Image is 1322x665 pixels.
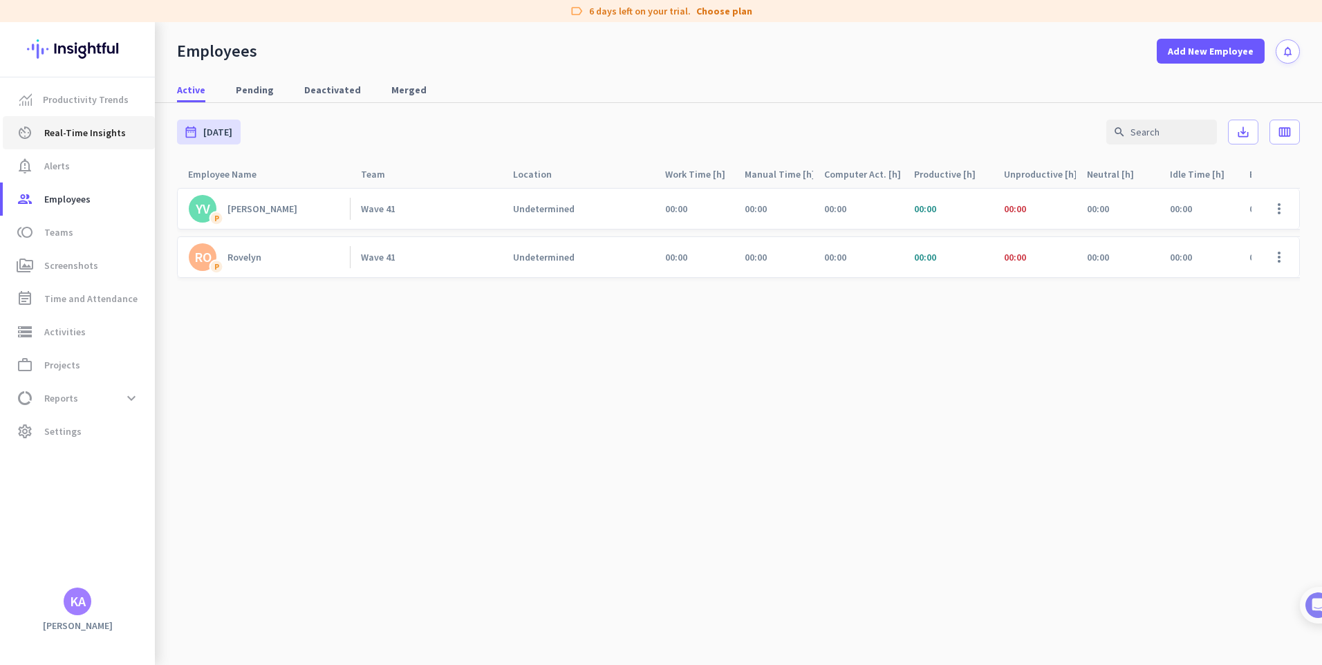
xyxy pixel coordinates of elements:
[14,182,49,196] p: 4 steps
[665,251,687,263] span: 00:00
[44,158,70,174] span: Alerts
[1276,39,1300,64] button: notifications
[3,149,155,182] a: notification_importantAlerts
[70,594,86,608] div: KA
[19,93,32,106] img: menu-item
[3,249,155,282] a: perm_mediaScreenshots
[1170,203,1192,215] span: 00:00
[210,211,224,225] div: P
[17,290,33,307] i: event_note
[361,165,402,184] div: Team
[1170,165,1238,184] div: Idle Time [h]
[80,466,128,476] span: Messages
[53,263,241,321] div: It's time to add your employees! This is crucial since Insightful will start collecting their act...
[1004,203,1026,215] span: 00:00
[17,124,33,141] i: av_timer
[914,165,992,184] div: Productive [h]
[914,251,936,263] span: 00:00
[44,257,98,274] span: Screenshots
[1236,125,1250,139] i: save_alt
[177,83,205,97] span: Active
[1282,46,1294,57] i: notifications
[1004,251,1026,263] span: 00:00
[210,259,224,274] div: P
[119,386,144,411] button: expand_more
[1263,241,1296,274] button: more_vert
[236,83,274,97] span: Pending
[19,53,257,103] div: 🎊 Welcome to Insightful! 🎊
[17,324,33,340] i: storage
[53,241,234,254] div: Add employees
[1269,120,1300,144] button: calendar_view_week
[43,91,129,108] span: Productivity Trends
[361,203,502,215] a: Wave 41
[570,4,584,18] i: label
[1170,251,1192,263] span: 00:00
[44,124,126,141] span: Real-Time Insights
[1087,251,1109,263] span: 00:00
[3,415,155,448] a: settingsSettings
[3,216,155,249] a: tollTeams
[26,393,251,426] div: 2Initial tracking settings and how to edit them
[17,224,33,241] i: toll
[1168,44,1254,58] span: Add New Employee
[745,165,813,184] div: Manual Time [h]
[3,282,155,315] a: event_noteTime and Attendance
[665,165,734,184] div: Work Time [h]
[77,149,227,162] div: [PERSON_NAME] from Insightful
[1106,120,1217,144] input: Search
[203,125,232,139] span: [DATE]
[1249,203,1272,215] div: 00:00
[3,116,155,149] a: av_timerReal-Time Insights
[69,431,138,487] button: Messages
[53,332,187,360] button: Add your employees
[44,357,80,373] span: Projects
[138,431,207,487] button: Help
[162,466,184,476] span: Help
[17,390,33,406] i: data_usage
[513,203,575,215] div: Undetermined
[513,251,575,263] div: Undetermined
[176,182,263,196] p: About 10 minutes
[1113,126,1126,138] i: search
[824,203,846,215] span: 00:00
[196,202,210,216] div: YV
[227,251,261,263] div: Rovelyn
[914,203,936,215] span: 00:00
[824,165,903,184] div: Computer Act. [h]
[1087,165,1151,184] div: Neutral [h]
[361,251,395,263] div: Wave 41
[361,203,395,215] div: Wave 41
[184,125,198,139] i: date_range
[391,83,427,97] span: Merged
[1004,165,1076,184] div: Unproductive [h]
[1278,125,1292,139] i: calendar_view_week
[17,158,33,174] i: notification_important
[177,41,257,62] div: Employees
[304,83,361,97] span: Deactivated
[17,257,33,274] i: perm_media
[1087,203,1109,215] span: 00:00
[44,224,73,241] span: Teams
[361,251,502,263] a: Wave 41
[824,251,846,263] span: 00:00
[17,357,33,373] i: work_outline
[19,103,257,136] div: You're just a few steps away from completing the essential app setup
[44,390,78,406] span: Reports
[227,203,297,215] div: [PERSON_NAME]
[44,324,86,340] span: Activities
[243,6,268,30] div: Close
[3,348,155,382] a: work_outlineProjects
[3,315,155,348] a: storageActivities
[49,144,71,167] img: Profile image for Tamara
[189,195,350,223] a: YVP[PERSON_NAME]
[3,182,155,216] a: groupEmployees
[1263,192,1296,225] button: more_vert
[53,398,234,426] div: Initial tracking settings and how to edit them
[1228,120,1258,144] button: save_alt
[665,203,687,215] span: 00:00
[1249,251,1272,263] div: 00:00
[188,165,273,184] div: Employee Name
[44,423,82,440] span: Settings
[189,243,350,271] a: ROPRovelyn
